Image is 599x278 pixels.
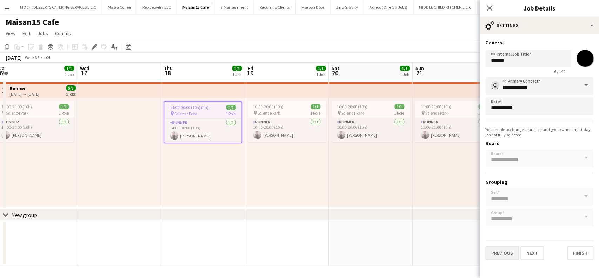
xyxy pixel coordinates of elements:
span: 1/1 [478,104,488,109]
span: Science Park [341,110,364,116]
button: Adhoc (One Off Jobs) [364,0,413,14]
span: View [6,30,15,37]
span: Sun [415,65,424,71]
button: MIDDLE CHILD KITCHEN L.L.C [413,0,477,14]
span: 1/1 [316,66,326,71]
span: Week 38 [23,55,41,60]
span: Science Park [174,111,197,116]
button: Rep Jewelry LLC [137,0,177,14]
div: 5 jobs [66,91,76,97]
span: Science Park [6,110,28,116]
app-job-card: 10:00-20:00 (10h)1/1 Science Park1 RoleRunner1/110:00-20:00 (10h)[PERSON_NAME] [331,101,410,142]
span: Edit [22,30,31,37]
app-job-card: 14:00-00:00 (10h) (Fri)1/1 Science Park1 RoleRunner1/114:00-00:00 (10h)[PERSON_NAME] [164,101,242,143]
app-job-card: 10:00-20:00 (10h)1/1 Science Park1 RoleRunner1/110:00-20:00 (10h)[PERSON_NAME] [247,101,326,142]
app-job-card: 11:00-21:00 (10h)1/1 Science Park1 RoleRunner1/111:00-21:00 (10h)[PERSON_NAME] [415,101,494,142]
button: KEG ROOM [477,0,508,14]
span: 1 Role [478,110,488,116]
div: New group [11,212,37,219]
span: 1/1 [311,104,320,109]
app-card-role: Runner1/111:00-21:00 (10h)[PERSON_NAME] [415,118,494,142]
span: Science Park [258,110,280,116]
span: 10:00-20:00 (10h) [337,104,367,109]
span: 1 Role [394,110,404,116]
span: 1 Role [226,111,236,116]
span: 1/1 [400,66,410,71]
span: 1 Role [59,110,69,116]
span: Fri [248,65,253,71]
h1: Maisan15 Cafe [6,17,59,27]
span: Wed [80,65,89,71]
a: Edit [20,29,33,38]
div: 1 Job [232,72,241,77]
button: 7 Management [215,0,254,14]
span: 1/1 [232,66,242,71]
span: 1/1 [394,104,404,109]
div: +04 [44,55,50,60]
button: Maroon Door [296,0,330,14]
div: [DATE] → [DATE] [9,91,40,97]
button: Masra Coffee [102,0,137,14]
div: 1 Job [65,72,74,77]
span: 1 Role [310,110,320,116]
div: 1 Job [316,72,325,77]
a: View [3,29,18,38]
app-card-role: Runner1/110:00-20:00 (10h)[PERSON_NAME] [247,118,326,142]
h3: Runner [9,85,40,91]
app-card-role: Runner1/114:00-00:00 (10h)[PERSON_NAME] [164,119,241,143]
h3: Job Details [480,4,599,13]
button: Recurring Clients [254,0,296,14]
span: 18 [163,69,173,77]
div: You unable to change board, set and group when multi-day job not fully selected. [485,127,593,137]
h3: General [485,39,593,46]
span: 5/5 [66,85,76,91]
button: Finish [567,246,593,260]
span: Jobs [38,30,48,37]
div: [DATE] [6,54,22,61]
button: Next [520,246,544,260]
span: 10:00-20:00 (10h) [1,104,32,109]
app-card-role: Runner1/110:00-20:00 (10h)[PERSON_NAME] [331,118,410,142]
span: 17 [79,69,89,77]
div: Settings [480,17,599,34]
span: 21 [414,69,424,77]
span: 20 [331,69,339,77]
button: Previous [485,246,519,260]
button: Zero Gravity [330,0,364,14]
span: Sat [332,65,339,71]
span: 19 [247,69,253,77]
span: Comms [55,30,71,37]
span: 6 / 140 [548,69,571,74]
div: 1 Job [400,72,409,77]
button: MOCHI DESSERTS CATERING SERVICES L.L.C [14,0,102,14]
h3: Board [485,140,593,147]
span: Science Park [425,110,448,116]
span: 1/1 [226,105,236,110]
a: Comms [52,29,74,38]
a: Jobs [35,29,51,38]
span: 11:00-21:00 (10h) [421,104,451,109]
span: 1/1 [64,66,74,71]
span: 14:00-00:00 (10h) (Fri) [170,105,208,110]
span: Thu [164,65,173,71]
h3: Grouping [485,179,593,185]
span: 10:00-20:00 (10h) [253,104,284,109]
span: 1/1 [59,104,69,109]
button: Maisan15 Cafe [177,0,215,14]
